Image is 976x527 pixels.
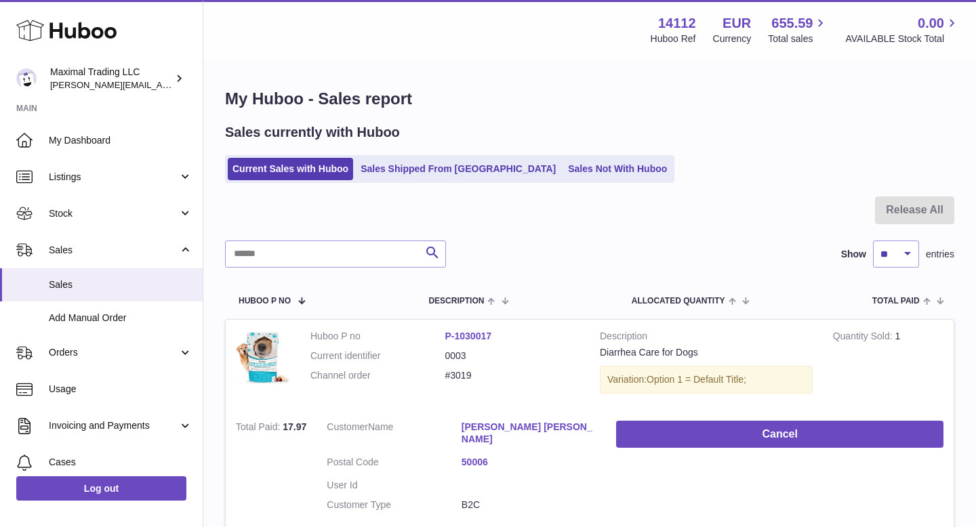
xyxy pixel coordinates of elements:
span: Cases [49,456,192,469]
label: Show [841,248,866,261]
span: AVAILABLE Stock Total [845,33,960,45]
a: Current Sales with Huboo [228,158,353,180]
span: My Dashboard [49,134,192,147]
span: 17.97 [283,421,306,432]
span: Total paid [872,297,920,305]
strong: 14112 [658,14,696,33]
span: Description [428,297,484,305]
span: Huboo P no [239,297,291,305]
span: Stock [49,207,178,220]
span: Option 1 = Default Title; [647,374,746,385]
button: Cancel [616,421,943,448]
dt: User Id [327,479,462,492]
dt: Postal Code [327,456,462,472]
img: DiarheaInfographicsDesign-01_e11ab8a4-2a12-4ecb-9cd5-fbc6f236e6ce.jpg [236,330,290,384]
div: Currency [713,33,752,45]
td: 1 [823,320,954,410]
a: [PERSON_NAME] [PERSON_NAME] [462,421,596,446]
a: 0.00 AVAILABLE Stock Total [845,14,960,45]
dt: Customer Type [327,499,462,511]
span: Invoicing and Payments [49,419,178,432]
div: Diarrhea Care for Dogs [600,346,813,359]
strong: EUR [723,14,751,33]
span: entries [926,248,954,261]
span: Usage [49,383,192,396]
a: Sales Not With Huboo [563,158,672,180]
span: Orders [49,346,178,359]
strong: Total Paid [236,421,283,436]
dd: B2C [462,499,596,511]
span: Sales [49,244,178,257]
a: Sales Shipped From [GEOGRAPHIC_DATA] [356,158,561,180]
span: Total sales [768,33,828,45]
strong: Quantity Sold [833,331,895,345]
dd: #3019 [445,369,580,382]
span: Listings [49,171,178,184]
span: 0.00 [918,14,944,33]
dd: 0003 [445,350,580,362]
h1: My Huboo - Sales report [225,88,954,110]
span: Sales [49,278,192,291]
dt: Current identifier [310,350,445,362]
img: scott@scottkanacher.com [16,68,37,89]
div: Variation: [600,366,813,394]
a: 655.59 Total sales [768,14,828,45]
span: ALLOCATED Quantity [632,297,725,305]
a: Log out [16,476,186,501]
span: Add Manual Order [49,312,192,324]
span: [PERSON_NAME][EMAIL_ADDRESS][DOMAIN_NAME] [50,79,272,90]
span: 655.59 [771,14,813,33]
dt: Channel order [310,369,445,382]
dt: Name [327,421,462,450]
h2: Sales currently with Huboo [225,123,400,142]
div: Maximal Trading LLC [50,66,172,91]
a: 50006 [462,456,596,469]
div: Huboo Ref [651,33,696,45]
a: P-1030017 [445,331,492,341]
span: Customer [327,421,368,432]
strong: Description [600,330,813,346]
dt: Huboo P no [310,330,445,343]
